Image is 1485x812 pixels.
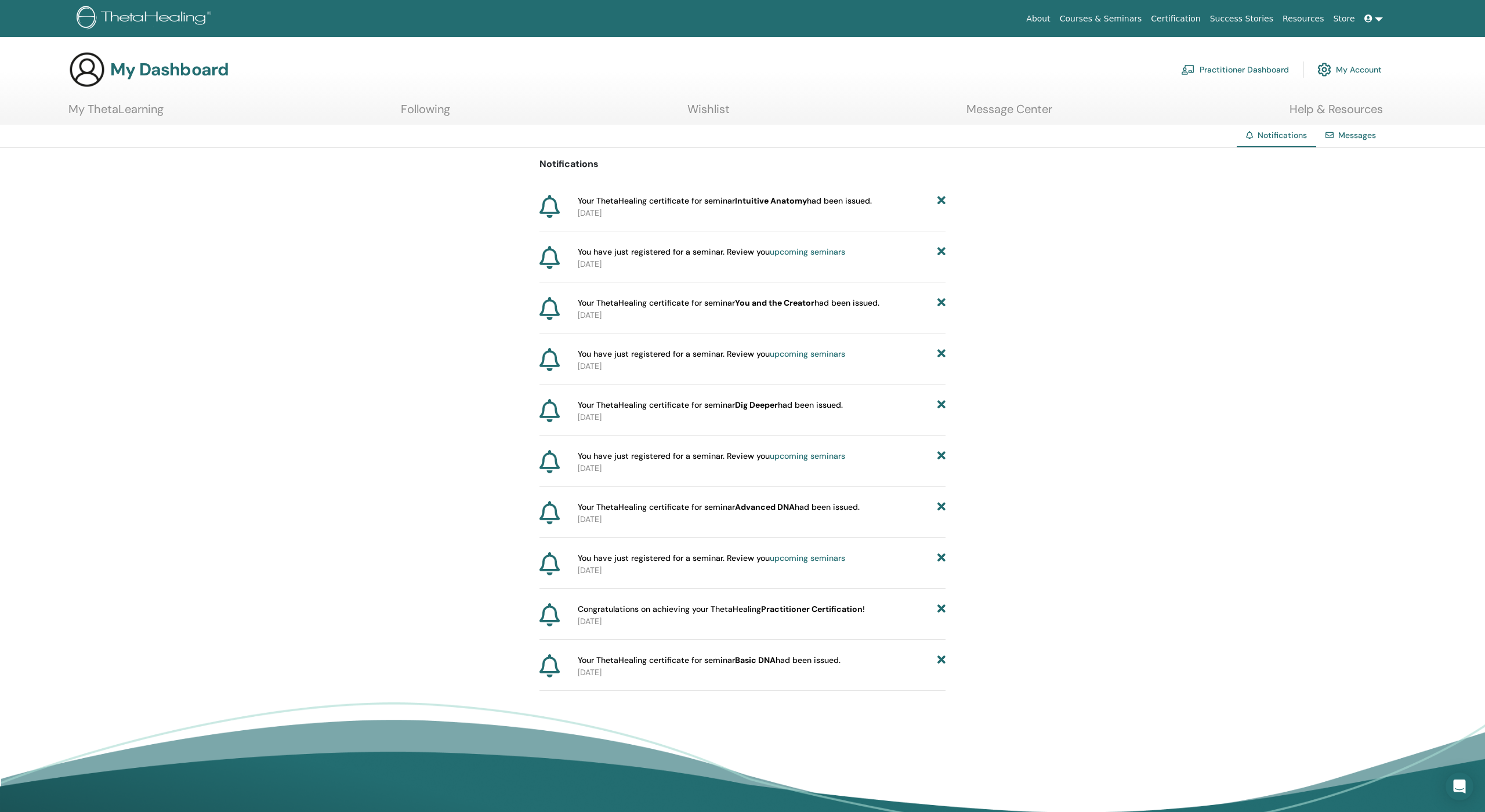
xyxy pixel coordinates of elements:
span: Notifications [1258,130,1307,140]
span: You have just registered for a seminar. Review you [578,450,845,462]
img: chalkboard-teacher.svg [1181,64,1195,75]
a: Following [401,102,450,125]
b: Practitioner Certification [761,604,863,614]
p: [DATE] [578,564,946,577]
a: Message Center [966,102,1052,125]
p: [DATE] [578,411,946,423]
span: Your ThetaHealing certificate for seminar had been issued. [578,399,843,411]
b: Basic DNA [735,655,776,665]
a: Wishlist [687,102,730,125]
a: My Account [1317,57,1382,82]
p: [DATE] [578,207,946,219]
p: [DATE] [578,258,946,270]
b: Intuitive Anatomy [735,195,807,206]
a: Courses & Seminars [1055,8,1147,30]
a: upcoming seminars [770,553,845,563]
b: Dig Deeper [735,400,778,410]
span: You have just registered for a seminar. Review you [578,246,845,258]
a: Certification [1146,8,1205,30]
a: upcoming seminars [770,246,845,257]
p: [DATE] [578,513,946,525]
a: Practitioner Dashboard [1181,57,1289,82]
p: [DATE] [578,615,946,628]
p: [DATE] [578,360,946,372]
img: generic-user-icon.jpg [68,51,106,88]
a: Resources [1278,8,1329,30]
h3: My Dashboard [110,59,229,80]
a: Messages [1338,130,1376,140]
span: You have just registered for a seminar. Review you [578,552,845,564]
span: Your ThetaHealing certificate for seminar had been issued. [578,195,872,207]
p: [DATE] [578,309,946,321]
a: upcoming seminars [770,451,845,461]
a: My ThetaLearning [68,102,164,125]
span: You have just registered for a seminar. Review you [578,348,845,360]
p: Notifications [539,157,946,171]
a: Success Stories [1205,8,1278,30]
a: About [1022,8,1055,30]
p: [DATE] [578,462,946,474]
a: upcoming seminars [770,349,845,359]
a: Help & Resources [1290,102,1383,125]
span: Your ThetaHealing certificate for seminar had been issued. [578,297,879,309]
b: You and the Creator [735,298,814,308]
div: Open Intercom Messenger [1446,773,1473,800]
img: logo.png [77,6,215,32]
span: Congratulations on achieving your ThetaHealing ! [578,603,865,615]
b: Advanced DNA [735,502,795,512]
img: cog.svg [1317,60,1331,79]
a: Store [1329,8,1360,30]
span: Your ThetaHealing certificate for seminar had been issued. [578,654,841,666]
p: [DATE] [578,666,946,679]
span: Your ThetaHealing certificate for seminar had been issued. [578,501,860,513]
